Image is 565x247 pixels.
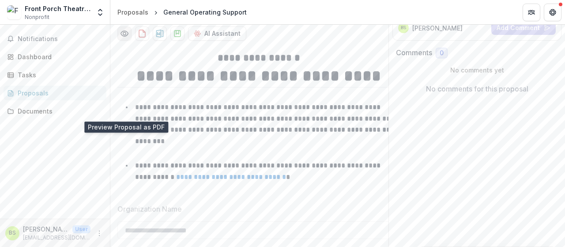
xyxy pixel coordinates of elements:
[23,224,69,234] p: [PERSON_NAME] E. G. [PERSON_NAME]
[94,228,105,239] button: More
[135,27,149,41] button: download-proposal
[94,4,106,21] button: Open entity switcher
[114,6,250,19] nav: breadcrumb
[72,225,90,233] p: User
[544,4,561,21] button: Get Help
[412,23,463,33] p: [PERSON_NAME]
[7,5,21,19] img: Front Porch Theatricals
[23,234,90,242] p: [EMAIL_ADDRESS][DOMAIN_NAME]
[18,88,99,98] div: Proposals
[4,32,106,46] button: Notifications
[117,8,148,17] div: Proposals
[4,104,106,118] a: Documents
[25,4,90,13] div: Front Porch Theatricals
[426,84,528,94] p: No comments for this proposal
[523,4,540,21] button: Partners
[491,21,556,35] button: Add Comment
[170,27,185,41] button: download-proposal
[4,49,106,64] a: Dashboard
[188,27,246,41] button: AI Assistant
[18,35,103,43] span: Notifications
[9,230,16,236] div: Bruce E. G. Smith
[4,68,106,82] a: Tasks
[25,13,49,21] span: Nonprofit
[18,52,99,61] div: Dashboard
[114,6,152,19] a: Proposals
[153,27,167,41] button: download-proposal
[117,204,182,214] p: Organization Name
[401,26,406,30] div: Bruce E. G. Smith
[396,49,432,57] h2: Comments
[18,106,99,116] div: Documents
[4,86,106,100] a: Proposals
[117,27,132,41] button: Preview d0dfa79e-bccf-43d8-88ce-9e22ef61b401-1.pdf
[163,8,247,17] div: General Operating Support
[440,49,444,57] span: 0
[396,65,558,75] p: No comments yet
[18,70,99,80] div: Tasks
